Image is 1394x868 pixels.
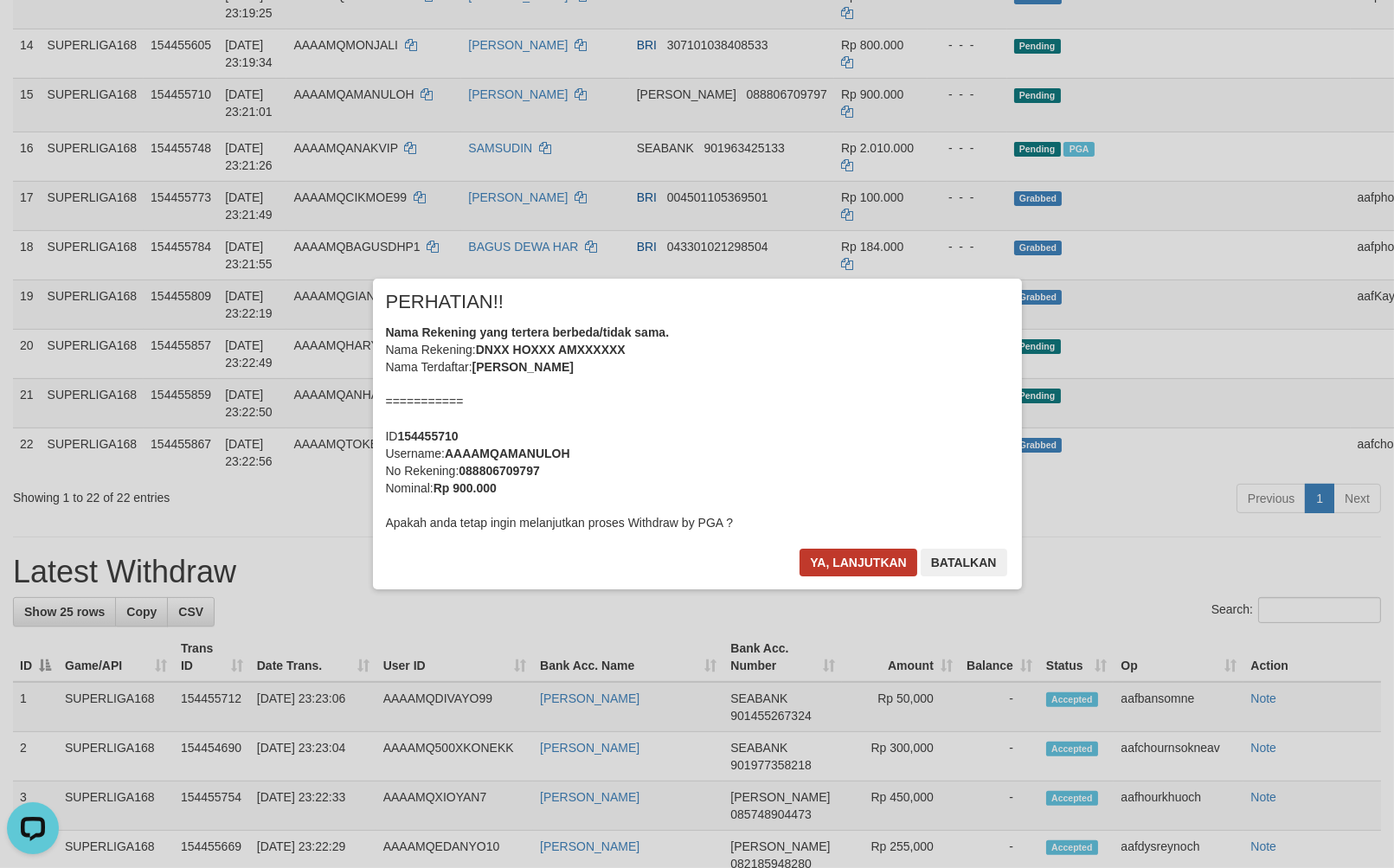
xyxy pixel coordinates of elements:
b: Nama Rekening yang tertera berbeda/tidak sama. [386,325,670,339]
b: Rp 900.000 [434,481,497,495]
span: PERHATIAN!! [386,293,504,311]
b: AAAAMQAMANULOH [445,447,570,460]
button: Ya, lanjutkan [800,549,917,576]
div: Nama Rekening: Nama Terdaftar: =========== ID Username: No Rekening: Nominal: Apakah anda tetap i... [386,324,1009,531]
b: 154455710 [398,429,459,443]
b: 088806709797 [459,464,539,478]
button: Batalkan [921,549,1007,576]
b: DNXX HOXXX AMXXXXXX [476,343,626,357]
b: [PERSON_NAME] [472,360,574,374]
button: Open LiveChat chat widget [7,7,59,59]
